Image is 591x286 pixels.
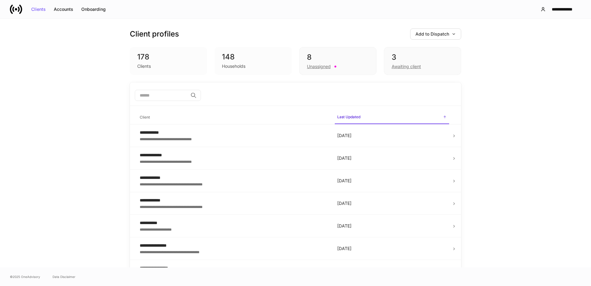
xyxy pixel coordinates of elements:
div: 3Awaiting client [384,47,461,75]
p: [DATE] [337,200,447,206]
p: [DATE] [337,178,447,184]
p: [DATE] [337,132,447,139]
button: Clients [27,4,50,14]
div: 178 [137,52,200,62]
div: Clients [137,63,151,69]
div: 3 [392,52,453,62]
span: Client [137,111,330,124]
div: Unassigned [307,63,331,70]
div: 8Unassigned [299,47,376,75]
div: Onboarding [81,7,106,11]
p: [DATE] [337,223,447,229]
button: Add to Dispatch [410,28,461,40]
div: Households [222,63,245,69]
button: Onboarding [77,4,110,14]
div: Awaiting client [392,63,421,70]
div: 8 [307,52,369,62]
a: Data Disclaimer [53,274,75,279]
div: 148 [222,52,284,62]
button: Accounts [50,4,77,14]
p: [DATE] [337,245,447,252]
p: [DATE] [337,155,447,161]
span: Last Updated [335,111,449,124]
h6: Client [140,114,150,120]
div: Accounts [54,7,73,11]
div: Add to Dispatch [415,32,456,36]
h3: Client profiles [130,29,179,39]
h6: Last Updated [337,114,360,120]
div: Clients [31,7,46,11]
span: © 2025 OneAdvisory [10,274,40,279]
